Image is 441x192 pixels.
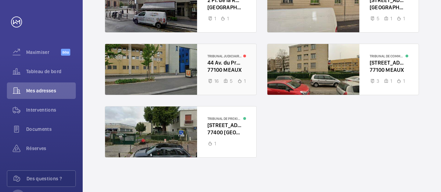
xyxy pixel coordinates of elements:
font: Documents [26,126,52,132]
font: Interventions [26,107,57,113]
font: Bêta [62,50,69,54]
font: Des questions ? [27,176,62,181]
font: Maximiser [26,49,49,55]
font: Mes adresses [26,88,56,93]
font: Tableau de bord [26,69,61,74]
font: Réserves [26,146,47,151]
